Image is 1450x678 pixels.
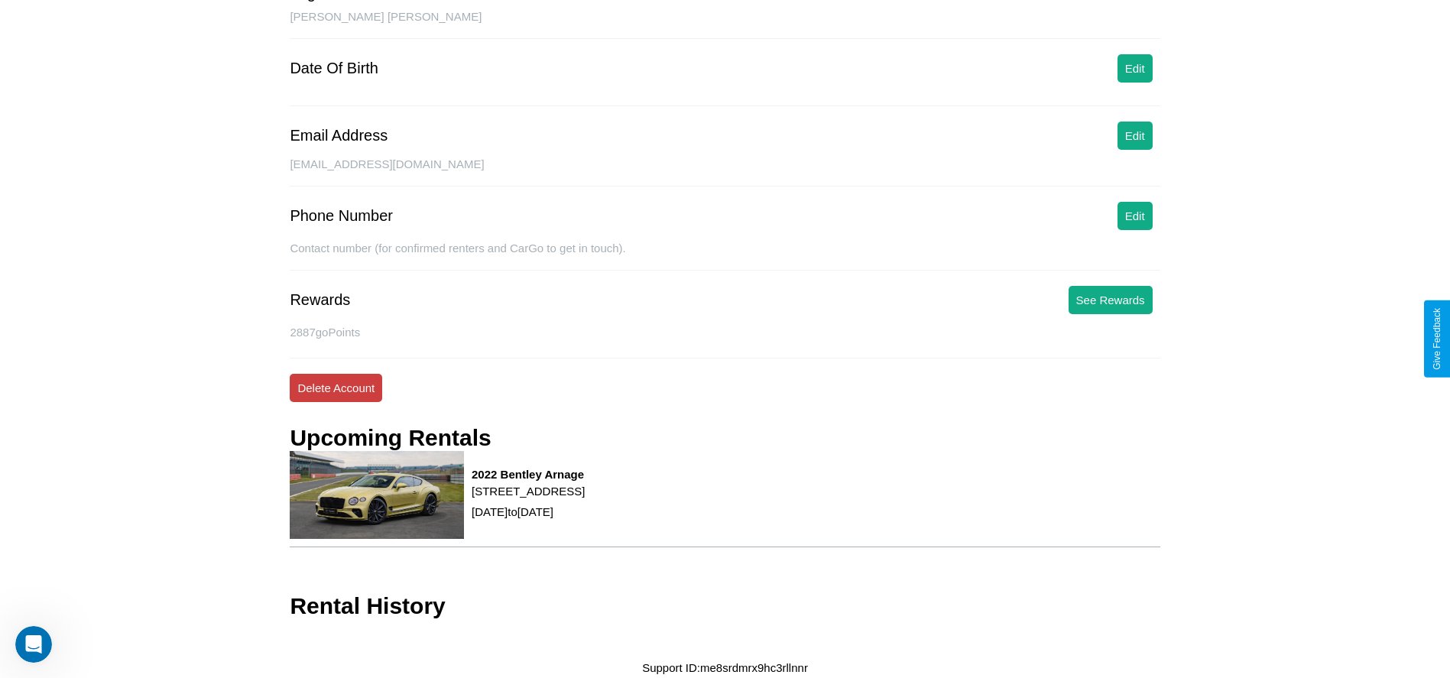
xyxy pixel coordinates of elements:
[290,127,388,144] div: Email Address
[472,481,585,501] p: [STREET_ADDRESS]
[290,10,1160,39] div: [PERSON_NAME] [PERSON_NAME]
[642,657,808,678] p: Support ID: me8srdmrx9hc3rllnnr
[290,60,378,77] div: Date Of Birth
[290,322,1160,342] p: 2887 goPoints
[1118,54,1153,83] button: Edit
[472,501,585,522] p: [DATE] to [DATE]
[1069,286,1153,314] button: See Rewards
[1118,202,1153,230] button: Edit
[472,468,585,481] h3: 2022 Bentley Arnage
[290,425,491,451] h3: Upcoming Rentals
[1432,308,1442,370] div: Give Feedback
[290,207,393,225] div: Phone Number
[290,593,445,619] h3: Rental History
[290,451,464,538] img: rental
[290,157,1160,187] div: [EMAIL_ADDRESS][DOMAIN_NAME]
[290,242,1160,271] div: Contact number (for confirmed renters and CarGo to get in touch).
[290,291,350,309] div: Rewards
[15,626,52,663] iframe: Intercom live chat
[1118,122,1153,150] button: Edit
[290,374,382,402] button: Delete Account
